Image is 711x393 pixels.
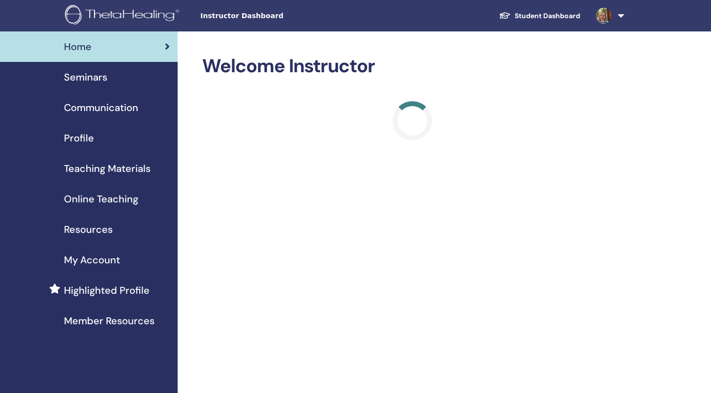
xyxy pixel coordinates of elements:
span: Online Teaching [64,192,138,206]
h2: Welcome Instructor [202,55,622,78]
img: graduation-cap-white.svg [499,11,511,20]
span: My Account [64,253,120,267]
span: Seminars [64,70,107,84]
span: Teaching Materials [64,161,151,176]
span: Profile [64,131,94,145]
img: logo.png [65,5,183,27]
span: Highlighted Profile [64,283,150,298]
span: Member Resources [64,313,155,328]
img: default.jpg [596,8,612,24]
span: Communication [64,100,138,115]
span: Resources [64,222,113,237]
a: Student Dashboard [491,7,588,25]
span: Instructor Dashboard [200,11,348,21]
span: Home [64,39,92,54]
